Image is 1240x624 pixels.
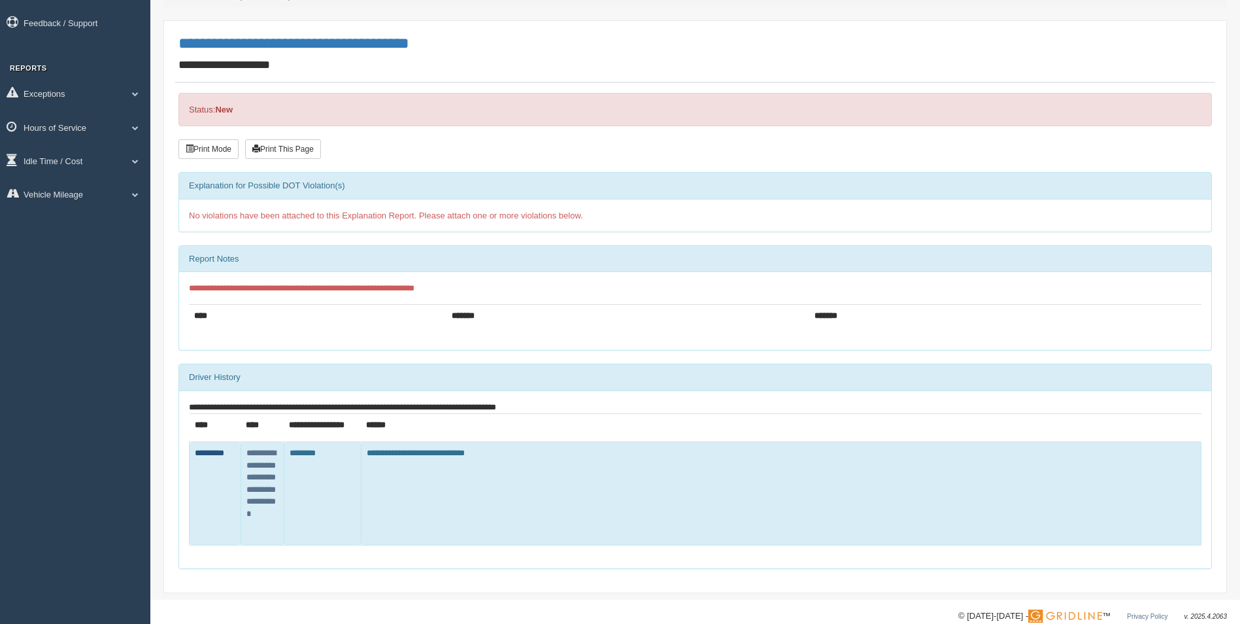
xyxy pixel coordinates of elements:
[958,610,1227,623] div: © [DATE]-[DATE] - ™
[215,105,233,114] strong: New
[1127,613,1167,620] a: Privacy Policy
[189,211,583,220] span: No violations have been attached to this Explanation Report. Please attach one or more violations...
[245,139,321,159] button: Print This Page
[1184,613,1227,620] span: v. 2025.4.2063
[178,139,239,159] button: Print Mode
[179,246,1211,272] div: Report Notes
[179,173,1211,199] div: Explanation for Possible DOT Violation(s)
[1028,610,1102,623] img: Gridline
[179,364,1211,390] div: Driver History
[178,93,1212,126] div: Status:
